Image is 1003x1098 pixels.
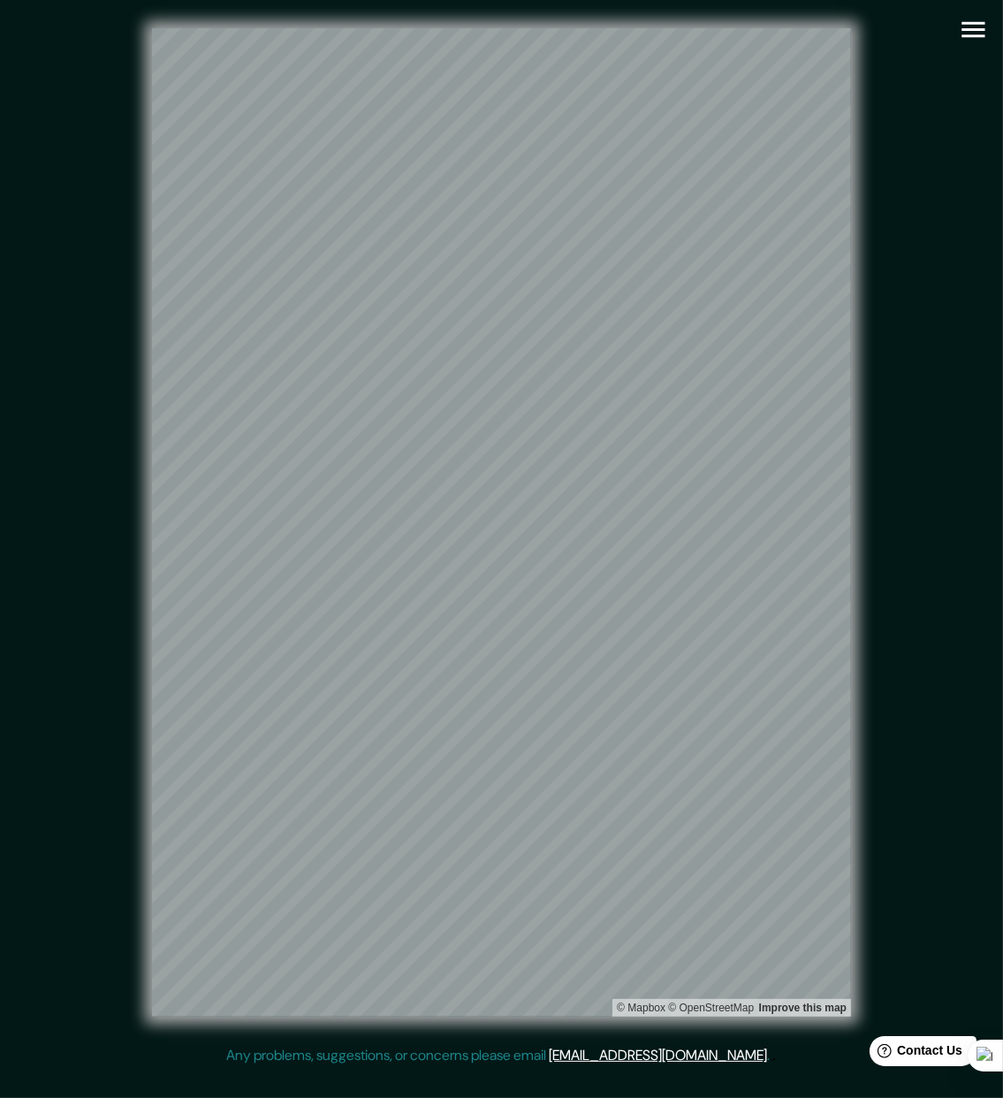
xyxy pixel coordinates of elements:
[846,1029,984,1079] iframe: Help widget launcher
[668,1002,754,1014] a: OpenStreetMap
[773,1045,777,1066] div: .
[550,1046,768,1064] a: [EMAIL_ADDRESS][DOMAIN_NAME]
[152,28,851,1017] canvas: Map
[617,1002,665,1014] a: Mapbox
[759,1002,847,1014] a: Map feedback
[771,1045,773,1066] div: .
[227,1045,771,1066] p: Any problems, suggestions, or concerns please email .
